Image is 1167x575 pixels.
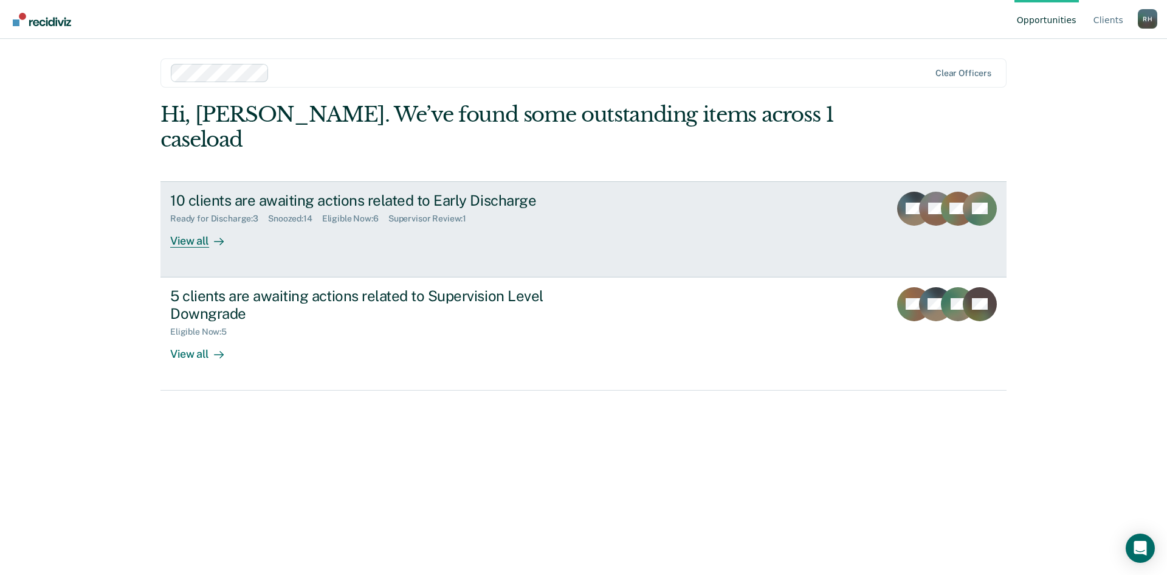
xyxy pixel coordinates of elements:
[268,214,322,224] div: Snoozed : 14
[388,214,476,224] div: Supervisor Review : 1
[170,327,236,337] div: Eligible Now : 5
[322,214,388,224] div: Eligible Now : 6
[170,214,268,224] div: Ready for Discharge : 3
[1138,9,1157,29] div: R H
[13,13,71,26] img: Recidiviz
[170,287,597,322] div: 5 clients are awaiting actions related to Supervision Level Downgrade
[935,68,991,78] div: Clear officers
[160,102,838,152] div: Hi, [PERSON_NAME]. We’ve found some outstanding items across 1 caseload
[1126,534,1155,563] div: Open Intercom Messenger
[1138,9,1157,29] button: Profile dropdown button
[170,192,597,209] div: 10 clients are awaiting actions related to Early Discharge
[160,277,1007,391] a: 5 clients are awaiting actions related to Supervision Level DowngradeEligible Now:5View all
[170,224,238,248] div: View all
[170,337,238,361] div: View all
[160,181,1007,277] a: 10 clients are awaiting actions related to Early DischargeReady for Discharge:3Snoozed:14Eligible...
